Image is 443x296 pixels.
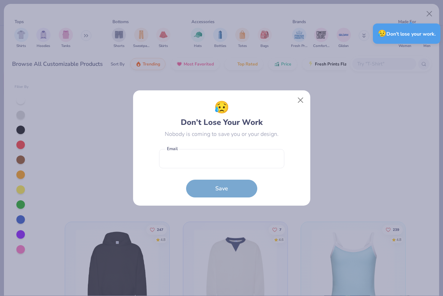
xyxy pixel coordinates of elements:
[373,23,441,44] div: Don’t lose your work.
[165,130,279,138] div: Nobody is coming to save you or your design.
[378,29,386,38] span: 😥
[214,99,229,117] span: 😥
[294,94,307,107] button: Close
[181,99,263,128] div: Don’t Lose Your Work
